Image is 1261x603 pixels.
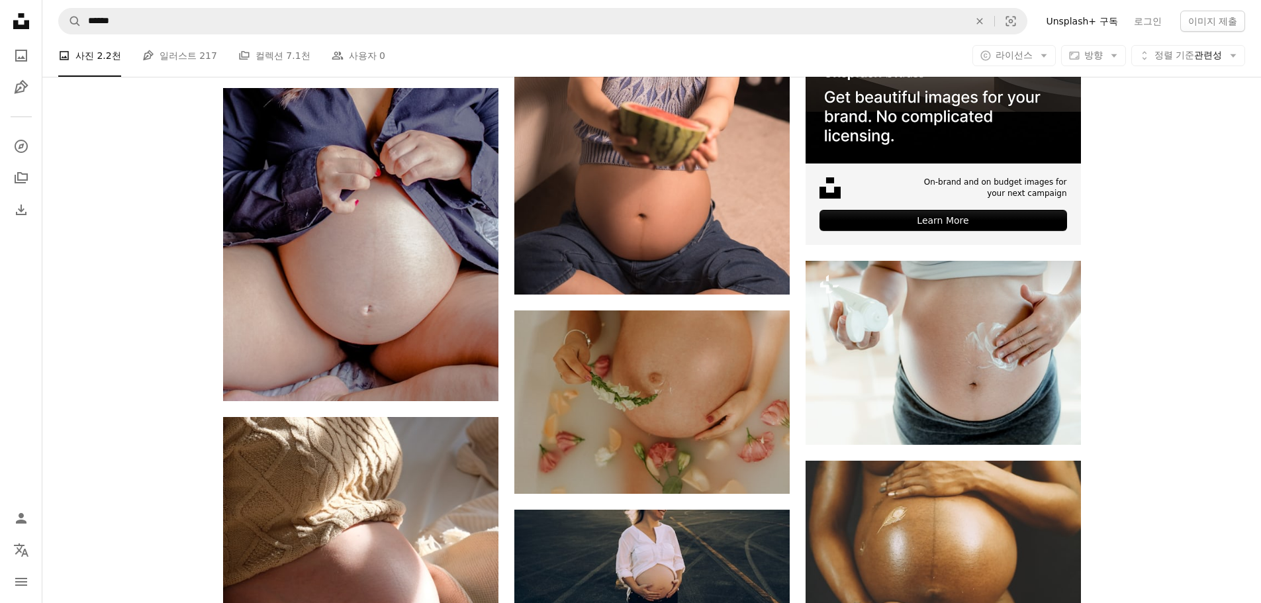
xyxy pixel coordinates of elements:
a: 컬렉션 7.1천 [238,34,310,77]
span: 정렬 기준 [1154,50,1194,60]
a: 로그인 / 가입 [8,505,34,532]
a: 그녀의 가슴에 분홍색과 흰색 꽃을 가진 여자 [514,396,790,408]
a: 컬렉션 [8,165,34,191]
a: 행복한 임산부는 튼살을 방지하기 위해 임신한 배에 스킨케어 크림 로션을 바릅니다. 건강한 피부 마사지 트리트먼트와 수분 관리 개념. [806,346,1081,358]
span: 라이선스 [996,50,1033,60]
span: 217 [199,48,217,63]
img: 행복한 임산부는 튼살을 방지하기 위해 임신한 배에 스킨케어 크림 로션을 바릅니다. 건강한 피부 마사지 트리트먼트와 수분 관리 개념. [806,261,1081,445]
button: 언어 [8,537,34,563]
img: 그녀의 가슴에 분홍색과 흰색 꽃을 가진 여자 [514,310,790,494]
a: 홈 — Unsplash [8,8,34,37]
button: 이미지 제출 [1180,11,1245,32]
button: 삭제 [965,9,994,34]
button: 메뉴 [8,569,34,595]
span: 7.1천 [286,48,310,63]
span: 방향 [1084,50,1103,60]
a: 사용자 0 [332,34,385,77]
button: 방향 [1061,45,1126,66]
a: 검은 긴 소매 셔츠에 여자 [223,238,498,250]
div: Learn More [819,210,1067,231]
a: 일러스트 [8,74,34,101]
a: 일러스트 217 [142,34,217,77]
span: 0 [379,48,385,63]
a: 바닥에 앉아 그릇을 들고 있는 임산부 [514,85,790,97]
button: Unsplash 검색 [59,9,81,34]
form: 사이트 전체에서 이미지 찾기 [58,8,1027,34]
button: 라이선스 [972,45,1056,66]
a: 다운로드 내역 [8,197,34,223]
a: 임산부의 배 클로즈업 [806,546,1081,558]
span: 관련성 [1154,49,1222,62]
a: Unsplash+ 구독 [1038,11,1125,32]
a: 사진 [8,42,34,69]
button: 정렬 기준관련성 [1131,45,1245,66]
button: 시각적 검색 [995,9,1027,34]
a: 로그인 [1126,11,1170,32]
img: 검은 긴 소매 셔츠에 여자 [223,88,498,401]
img: file-1631678316303-ed18b8b5cb9cimage [819,177,841,199]
span: On-brand and on budget images for your next campaign [915,177,1067,199]
a: 탐색 [8,133,34,160]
